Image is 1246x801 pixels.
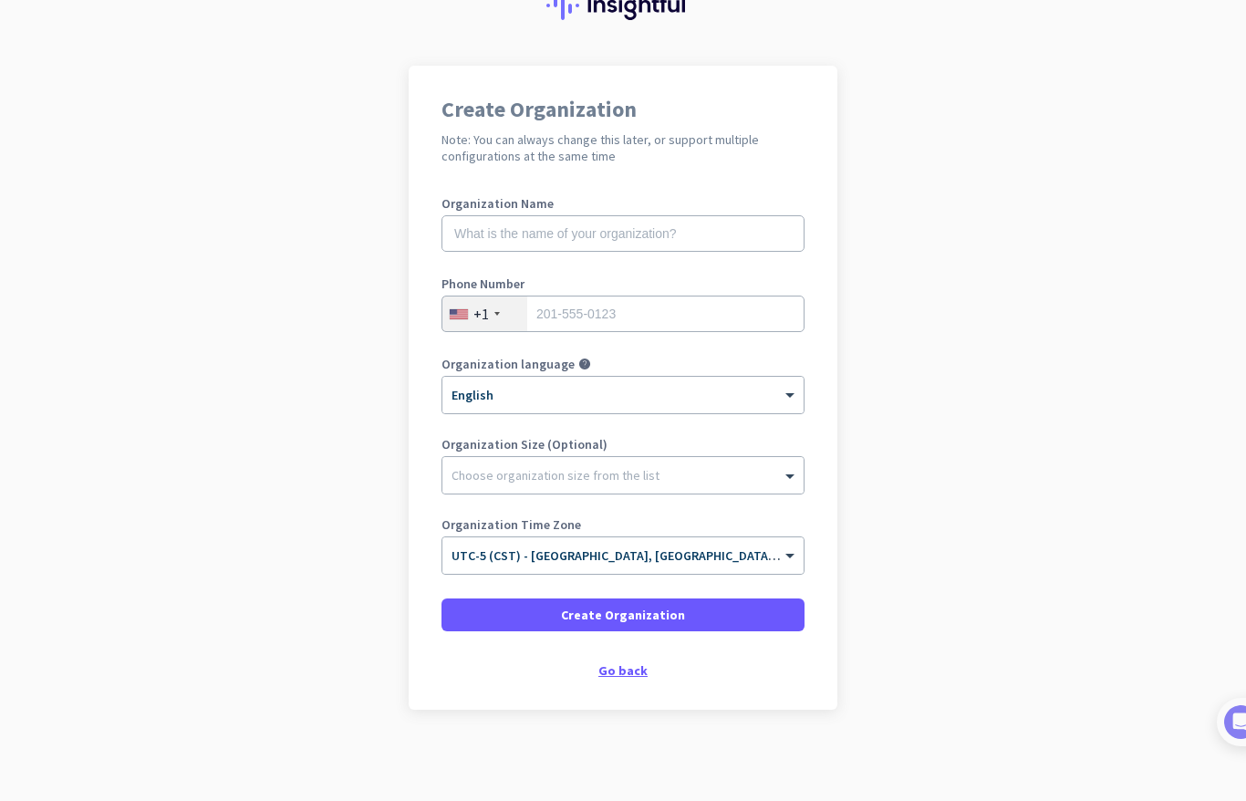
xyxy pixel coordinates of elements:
div: Go back [441,664,805,677]
h1: Create Organization [441,99,805,120]
input: What is the name of your organization? [441,215,805,252]
input: 201-555-0123 [441,296,805,332]
label: Organization Size (Optional) [441,438,805,451]
label: Organization Name [441,197,805,210]
label: Organization language [441,358,575,370]
button: Create Organization [441,598,805,631]
label: Organization Time Zone [441,518,805,531]
label: Phone Number [441,277,805,290]
div: +1 [473,305,489,323]
span: Create Organization [561,606,685,624]
i: help [578,358,591,370]
h2: Note: You can always change this later, or support multiple configurations at the same time [441,131,805,164]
